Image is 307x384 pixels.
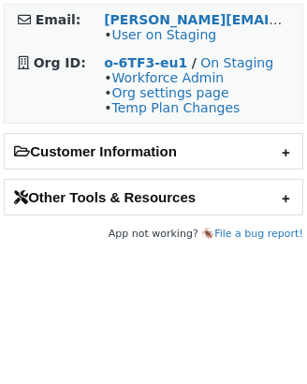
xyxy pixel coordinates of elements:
span: • • • [104,70,240,115]
strong: / [192,55,197,70]
footer: App not working? 🪳 [4,225,303,244]
a: Org settings page [111,85,228,100]
strong: Org ID: [34,55,86,70]
a: User on Staging [111,27,216,42]
a: Workforce Admin [111,70,224,85]
strong: Email: [36,12,81,27]
a: On Staging [200,55,273,70]
a: File a bug report! [214,228,303,240]
a: o-6TF3-eu1 [104,55,187,70]
h2: Other Tools & Resources [5,180,302,214]
h2: Customer Information [5,134,302,169]
a: Temp Plan Changes [111,100,240,115]
span: • [104,27,216,42]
